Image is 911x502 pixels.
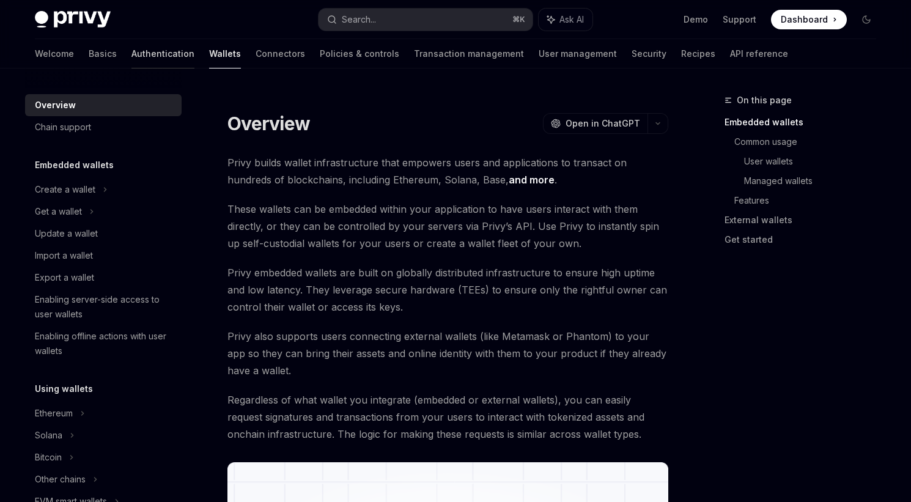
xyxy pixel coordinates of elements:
[744,171,886,191] a: Managed wallets
[35,450,62,465] div: Bitcoin
[414,39,524,68] a: Transaction management
[35,182,95,197] div: Create a wallet
[25,116,182,138] a: Chain support
[734,132,886,152] a: Common usage
[25,245,182,267] a: Import a wallet
[319,9,533,31] button: Search...⌘K
[35,158,114,172] h5: Embedded wallets
[35,382,93,396] h5: Using wallets
[559,13,584,26] span: Ask AI
[734,191,886,210] a: Features
[227,391,668,443] span: Regardless of what wallet you integrate (embedded or external wallets), you can easily request si...
[35,120,91,135] div: Chain support
[539,9,592,31] button: Ask AI
[227,201,668,252] span: These wallets can be embedded within your application to have users interact with them directly, ...
[771,10,847,29] a: Dashboard
[35,292,174,322] div: Enabling server-side access to user wallets
[725,230,886,249] a: Get started
[723,13,756,26] a: Support
[35,204,82,219] div: Get a wallet
[744,152,886,171] a: User wallets
[566,117,640,130] span: Open in ChatGPT
[781,13,828,26] span: Dashboard
[35,270,94,285] div: Export a wallet
[543,113,647,134] button: Open in ChatGPT
[256,39,305,68] a: Connectors
[730,39,788,68] a: API reference
[25,94,182,116] a: Overview
[35,406,73,421] div: Ethereum
[725,113,886,132] a: Embedded wallets
[857,10,876,29] button: Toggle dark mode
[35,329,174,358] div: Enabling offline actions with user wallets
[539,39,617,68] a: User management
[509,174,555,186] a: and more
[227,113,310,135] h1: Overview
[227,154,668,188] span: Privy builds wallet infrastructure that empowers users and applications to transact on hundreds o...
[25,267,182,289] a: Export a wallet
[684,13,708,26] a: Demo
[681,39,715,68] a: Recipes
[512,15,525,24] span: ⌘ K
[342,12,376,27] div: Search...
[227,264,668,316] span: Privy embedded wallets are built on globally distributed infrastructure to ensure high uptime and...
[25,223,182,245] a: Update a wallet
[25,325,182,362] a: Enabling offline actions with user wallets
[35,39,74,68] a: Welcome
[35,248,93,263] div: Import a wallet
[35,472,86,487] div: Other chains
[25,289,182,325] a: Enabling server-side access to user wallets
[131,39,194,68] a: Authentication
[89,39,117,68] a: Basics
[35,226,98,241] div: Update a wallet
[737,93,792,108] span: On this page
[35,98,76,113] div: Overview
[209,39,241,68] a: Wallets
[35,11,111,28] img: dark logo
[320,39,399,68] a: Policies & controls
[725,210,886,230] a: External wallets
[227,328,668,379] span: Privy also supports users connecting external wallets (like Metamask or Phantom) to your app so t...
[632,39,666,68] a: Security
[35,428,62,443] div: Solana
